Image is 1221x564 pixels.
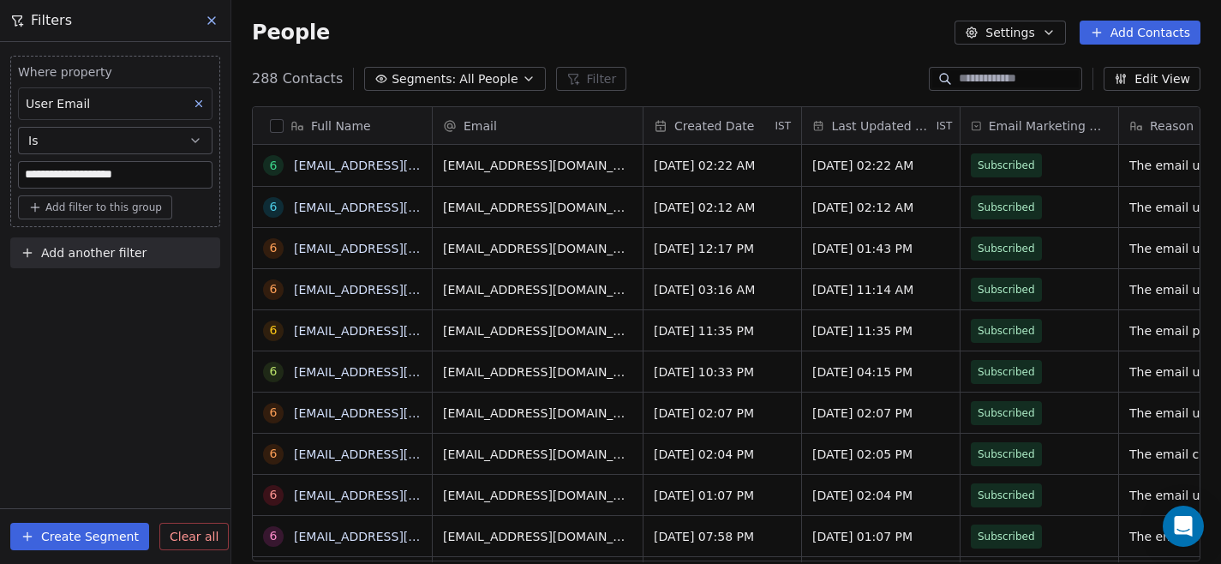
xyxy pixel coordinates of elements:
span: [EMAIL_ADDRESS][DOMAIN_NAME] [443,157,632,174]
span: [EMAIL_ADDRESS][DOMAIN_NAME] [443,199,632,216]
span: Last Updated Date [831,117,932,135]
span: [DATE] 10:33 PM [654,363,791,381]
span: [DATE] 02:05 PM [812,446,949,463]
div: Full Name [253,107,432,144]
div: Last Updated DateIST [802,107,960,144]
a: [EMAIL_ADDRESS][DOMAIN_NAME] [294,530,504,543]
a: [EMAIL_ADDRESS][DOMAIN_NAME] [294,447,504,461]
span: Subscribed [978,281,1035,298]
span: Subscribed [978,363,1035,381]
span: Reason [1150,117,1194,135]
button: Filter [556,67,627,91]
button: Settings [955,21,1065,45]
span: Email Marketing Consent [989,117,1108,135]
span: Subscribed [978,322,1035,339]
span: [DATE] 11:35 PM [812,322,949,339]
span: [DATE] 12:17 PM [654,240,791,257]
span: [DATE] 02:07 PM [812,405,949,422]
span: People [252,20,330,45]
span: [DATE] 02:12 AM [654,199,791,216]
div: Open Intercom Messenger [1163,506,1204,547]
div: Email Marketing Consent [961,107,1118,144]
span: [DATE] 11:35 PM [654,322,791,339]
span: [EMAIL_ADDRESS][DOMAIN_NAME] [443,322,632,339]
div: grid [253,145,433,562]
span: [DATE] 02:07 PM [654,405,791,422]
span: All People [459,70,518,88]
button: Edit View [1104,67,1200,91]
a: [EMAIL_ADDRESS][DOMAIN_NAME] [294,283,504,297]
div: 6 [270,198,278,216]
span: Subscribed [978,199,1035,216]
span: [DATE] 04:15 PM [812,363,949,381]
span: Email [464,117,497,135]
span: [EMAIL_ADDRESS][DOMAIN_NAME] [443,281,632,298]
div: 6 [270,445,278,463]
a: [EMAIL_ADDRESS][DOMAIN_NAME] [294,242,504,255]
span: Subscribed [978,405,1035,422]
span: [DATE] 03:16 AM [654,281,791,298]
div: 6 [270,280,278,298]
button: Add Contacts [1080,21,1200,45]
div: 6 [270,404,278,422]
a: [EMAIL_ADDRESS][DOMAIN_NAME] [294,489,504,502]
span: Subscribed [978,157,1035,174]
span: IST [775,119,791,133]
div: Created DateIST [643,107,801,144]
span: IST [937,119,953,133]
span: [DATE] 02:04 PM [812,487,949,504]
a: [EMAIL_ADDRESS][DOMAIN_NAME] [294,159,504,172]
span: Subscribed [978,487,1035,504]
span: [EMAIL_ADDRESS][DOMAIN_NAME] [443,446,632,463]
span: Subscribed [978,528,1035,545]
div: 6 [270,486,278,504]
a: [EMAIL_ADDRESS][DOMAIN_NAME] [294,324,504,338]
div: 6 [270,157,278,175]
span: [EMAIL_ADDRESS][DOMAIN_NAME] [443,240,632,257]
span: [DATE] 02:04 PM [654,446,791,463]
span: Subscribed [978,240,1035,257]
span: [DATE] 01:07 PM [654,487,791,504]
span: [EMAIL_ADDRESS][DOMAIN_NAME] [443,405,632,422]
span: [DATE] 02:22 AM [654,157,791,174]
div: 6 [270,239,278,257]
div: 6 [270,363,278,381]
span: 288 Contacts [252,69,343,89]
a: [EMAIL_ADDRESS][DOMAIN_NAME] [294,201,504,214]
span: Created Date [674,117,754,135]
a: [EMAIL_ADDRESS][DOMAIN_NAME] [294,365,504,379]
span: [DATE] 02:12 AM [812,199,949,216]
span: [DATE] 11:14 AM [812,281,949,298]
span: Full Name [311,117,371,135]
a: [EMAIL_ADDRESS][DOMAIN_NAME] [294,406,504,420]
span: [DATE] 01:07 PM [812,528,949,545]
div: 6 [270,527,278,545]
span: [DATE] 02:22 AM [812,157,949,174]
span: [DATE] 01:43 PM [812,240,949,257]
span: [EMAIL_ADDRESS][DOMAIN_NAME] [443,528,632,545]
div: 6 [270,321,278,339]
span: [DATE] 07:58 PM [654,528,791,545]
span: [EMAIL_ADDRESS][DOMAIN_NAME] [443,487,632,504]
span: [EMAIL_ADDRESS][DOMAIN_NAME] [443,363,632,381]
span: Subscribed [978,446,1035,463]
div: Email [433,107,643,144]
span: Segments: [392,70,456,88]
